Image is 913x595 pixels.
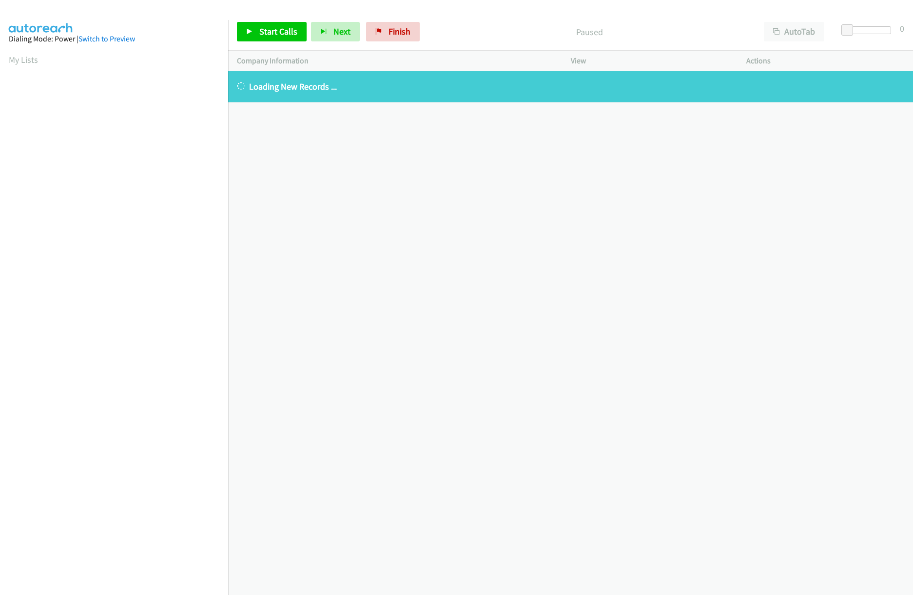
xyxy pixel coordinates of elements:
[900,22,904,35] div: 0
[9,54,38,65] a: My Lists
[764,22,824,41] button: AutoTab
[366,22,420,41] a: Finish
[311,22,360,41] button: Next
[237,80,904,93] p: Loading New Records ...
[746,55,904,67] p: Actions
[571,55,729,67] p: View
[237,22,307,41] a: Start Calls
[9,33,219,45] div: Dialing Mode: Power |
[237,55,553,67] p: Company Information
[9,75,228,538] iframe: Dialpad
[78,34,135,43] a: Switch to Preview
[389,26,410,37] span: Finish
[433,25,746,38] p: Paused
[259,26,297,37] span: Start Calls
[846,26,891,34] div: Delay between calls (in seconds)
[333,26,350,37] span: Next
